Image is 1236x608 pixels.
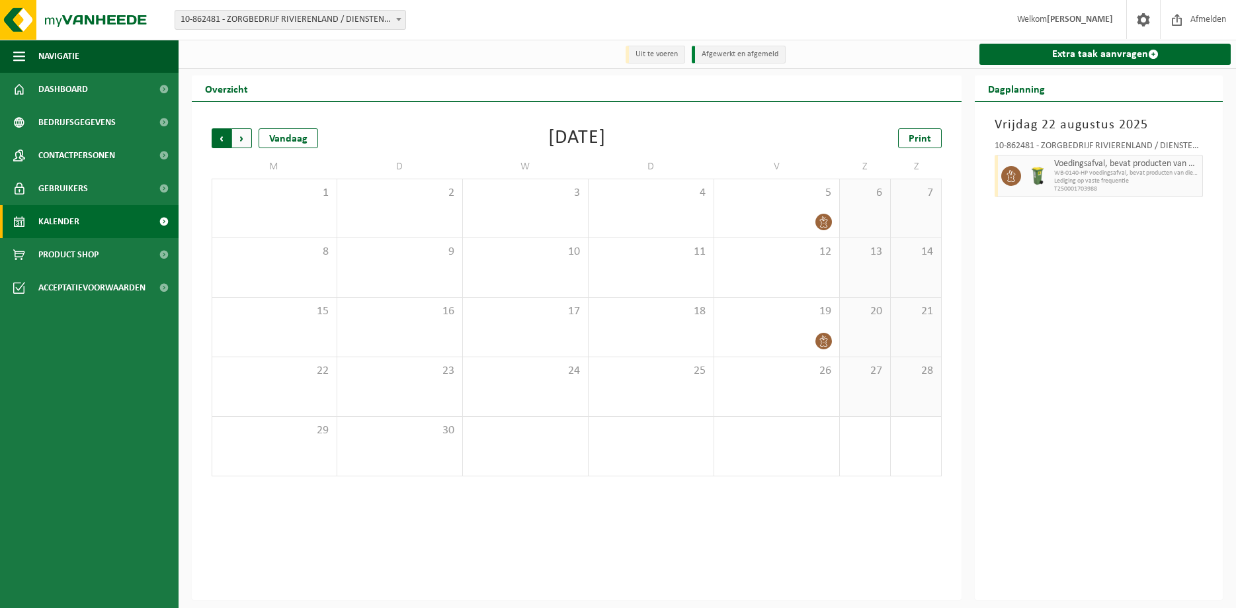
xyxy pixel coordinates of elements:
[897,186,934,200] span: 7
[595,364,707,378] span: 25
[344,364,456,378] span: 23
[1054,177,1199,185] span: Lediging op vaste frequentie
[909,134,931,144] span: Print
[344,186,456,200] span: 2
[38,271,145,304] span: Acceptatievoorwaarden
[846,245,884,259] span: 13
[344,423,456,438] span: 30
[1054,159,1199,169] span: Voedingsafval, bevat producten van dierlijke oorsprong, onverpakt, categorie 3
[259,128,318,148] div: Vandaag
[219,364,330,378] span: 22
[175,10,406,30] span: 10-862481 - ZORGBEDRIJF RIVIERENLAND / DIENSTENCENTRUM DEN DEIGEM - MECHELEN
[897,364,934,378] span: 28
[337,155,463,179] td: D
[721,186,833,200] span: 5
[38,238,99,271] span: Product Shop
[721,364,833,378] span: 26
[192,75,261,101] h2: Overzicht
[846,186,884,200] span: 6
[470,186,581,200] span: 3
[38,172,88,205] span: Gebruikers
[692,46,786,64] li: Afgewerkt en afgemeld
[626,46,685,64] li: Uit te voeren
[175,11,405,29] span: 10-862481 - ZORGBEDRIJF RIVIERENLAND / DIENSTENCENTRUM DEN DEIGEM - MECHELEN
[470,364,581,378] span: 24
[470,245,581,259] span: 10
[897,304,934,319] span: 21
[219,423,330,438] span: 29
[344,304,456,319] span: 16
[1054,169,1199,177] span: WB-0140-HP voedingsafval, bevat producten van dierlijke oors
[721,304,833,319] span: 19
[219,186,330,200] span: 1
[463,155,589,179] td: W
[232,128,252,148] span: Volgende
[595,186,707,200] span: 4
[38,73,88,106] span: Dashboard
[975,75,1058,101] h2: Dagplanning
[897,245,934,259] span: 14
[38,40,79,73] span: Navigatie
[995,142,1203,155] div: 10-862481 - ZORGBEDRIJF RIVIERENLAND / DIENSTENCENTRUM DEN DEIGEM - [GEOGRAPHIC_DATA]
[846,364,884,378] span: 27
[1028,166,1048,186] img: WB-0140-HPE-GN-50
[470,304,581,319] span: 17
[38,106,116,139] span: Bedrijfsgegevens
[595,245,707,259] span: 11
[212,155,337,179] td: M
[344,245,456,259] span: 9
[891,155,942,179] td: Z
[995,115,1203,135] h3: Vrijdag 22 augustus 2025
[898,128,942,148] a: Print
[595,304,707,319] span: 18
[589,155,714,179] td: D
[38,205,79,238] span: Kalender
[219,304,330,319] span: 15
[38,139,115,172] span: Contactpersonen
[714,155,840,179] td: V
[846,304,884,319] span: 20
[219,245,330,259] span: 8
[212,128,231,148] span: Vorige
[1047,15,1113,24] strong: [PERSON_NAME]
[721,245,833,259] span: 12
[1054,185,1199,193] span: T250001703988
[840,155,891,179] td: Z
[548,128,606,148] div: [DATE]
[979,44,1231,65] a: Extra taak aanvragen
